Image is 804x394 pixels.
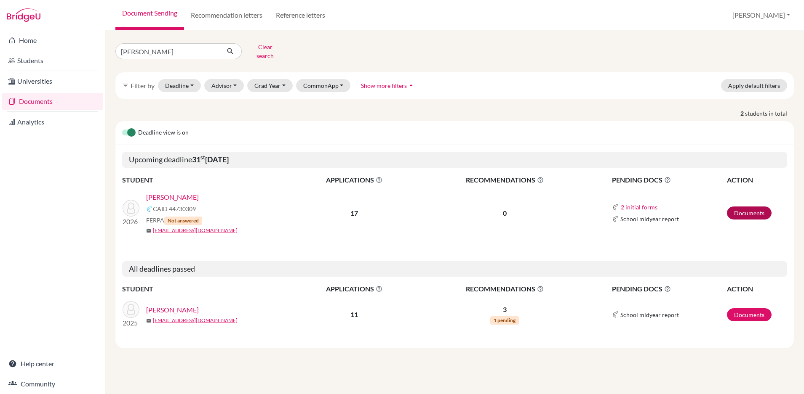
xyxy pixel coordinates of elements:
th: STUDENT [122,283,291,294]
b: 11 [350,310,358,318]
a: Students [2,52,103,69]
button: 2 initial forms [620,202,658,212]
span: mail [146,228,151,233]
th: ACTION [727,175,787,185]
span: School midyear report [620,214,679,223]
button: [PERSON_NAME] [729,7,794,23]
sup: st [200,154,205,161]
p: 2025 [123,318,139,328]
a: [EMAIL_ADDRESS][DOMAIN_NAME] [153,227,238,234]
button: Grad Year [247,79,293,92]
th: ACTION [727,283,787,294]
p: 3 [418,304,591,315]
span: RECOMMENDATIONS [418,175,591,185]
span: mail [146,318,151,323]
span: Deadline view is on [138,128,189,138]
i: filter_list [122,82,129,89]
button: Deadline [158,79,201,92]
a: Analytics [2,114,103,130]
button: Show more filtersarrow_drop_up [354,79,422,92]
img: Kim, Hyunmin [123,200,139,217]
button: Clear search [242,40,288,62]
span: School midyear report [620,310,679,319]
input: Find student by name... [115,43,220,59]
span: PENDING DOCS [612,175,726,185]
p: 0 [418,208,591,218]
img: Common App logo [612,311,619,318]
span: students in total [745,109,794,118]
img: Bridge-U [7,8,40,22]
img: Common App logo [612,204,619,211]
span: Not answered [164,217,202,225]
a: Community [2,375,103,392]
th: STUDENT [122,175,291,185]
span: Filter by [131,82,155,90]
a: Universities [2,73,103,90]
span: FERPA [146,216,202,225]
a: [PERSON_NAME] [146,305,199,315]
a: Documents [2,93,103,110]
h5: All deadlines passed [122,261,787,277]
strong: 2 [740,109,745,118]
img: Common App logo [612,216,619,222]
span: APPLICATIONS [291,175,417,185]
a: Documents [727,206,772,219]
a: [EMAIL_ADDRESS][DOMAIN_NAME] [153,317,238,324]
a: Home [2,32,103,49]
button: Advisor [204,79,244,92]
i: arrow_drop_up [407,81,415,90]
b: 31 [DATE] [192,155,229,164]
h5: Upcoming deadline [122,152,787,168]
span: 1 pending [490,316,519,325]
img: Common App logo [146,206,153,212]
span: PENDING DOCS [612,284,726,294]
span: APPLICATIONS [291,284,417,294]
img: Kim, Andrew [123,301,139,318]
a: Help center [2,355,103,372]
p: 2026 [123,217,139,227]
button: CommonApp [296,79,351,92]
span: CAID 44730309 [153,204,196,213]
span: Show more filters [361,82,407,89]
button: Apply default filters [721,79,787,92]
a: [PERSON_NAME] [146,192,199,202]
span: RECOMMENDATIONS [418,284,591,294]
a: Documents [727,308,772,321]
b: 17 [350,209,358,217]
